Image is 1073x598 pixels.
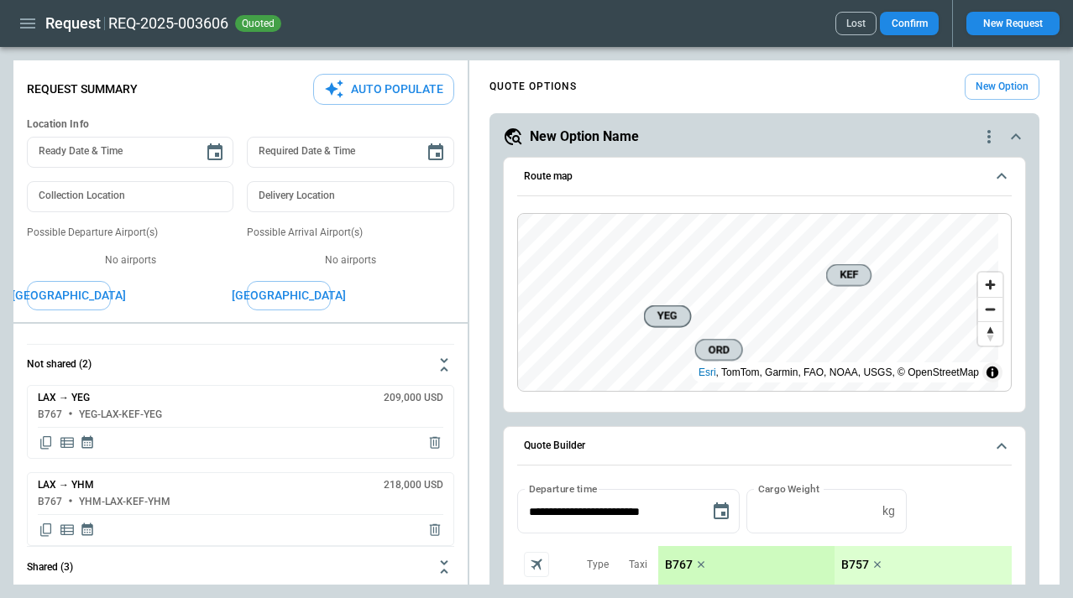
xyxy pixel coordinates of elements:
[80,434,95,451] span: Display quote schedule
[80,522,95,538] span: Display quote schedule
[665,558,693,572] p: B767
[524,440,585,451] h6: Quote Builder
[965,74,1039,100] button: New Option
[27,345,454,385] button: Not shared (2)
[880,12,939,35] button: Confirm
[629,558,647,572] p: Taxi
[247,226,453,240] p: Possible Arrival Airport(s)
[489,83,577,91] h4: QUOTE OPTIONS
[427,522,443,538] span: Delete quote
[27,385,454,546] div: Not shared (2)
[835,12,877,35] button: Lost
[38,393,90,403] h6: LAX → YEG
[27,547,454,587] button: Shared (3)
[384,480,443,491] h6: 218,000 USD
[982,362,1002,382] summary: Toggle attribution
[978,321,1002,346] button: Reset bearing to north
[79,497,170,507] h6: YHM-LAX-KEF-YHM
[503,127,1026,147] button: New Option Namequote-option-actions
[517,158,1012,196] button: Route map
[524,552,549,577] span: Aircraft selection
[384,393,443,403] h6: 209,000 USD
[966,12,1060,35] button: New Request
[882,504,895,518] p: kg
[529,481,598,496] label: Departure time
[834,267,864,283] span: KEF
[27,118,454,131] h6: Location Info
[979,127,999,147] div: quote-option-actions
[45,13,101,34] h1: Request
[978,297,1002,321] button: Zoom out
[27,359,92,370] h6: Not shared (2)
[27,253,233,268] p: No airports
[27,562,73,573] h6: Shared (3)
[198,136,232,169] button: Choose date
[841,558,869,572] p: B757
[38,497,62,507] h6: B767
[38,522,55,538] span: Copy quote content
[518,214,998,392] canvas: Map
[38,434,55,451] span: Copy quote content
[524,171,573,182] h6: Route map
[699,367,716,378] a: Esri
[978,273,1002,297] button: Zoom in
[758,481,819,496] label: Cargo Weight
[27,281,111,310] button: [GEOGRAPHIC_DATA]
[38,480,94,491] h6: LAX → YHM
[27,82,138,96] p: Request Summary
[704,495,738,528] button: Choose date, selected date is Aug 26, 2025
[652,308,683,325] span: YEG
[247,253,453,268] p: No airports
[702,341,735,358] span: ORD
[27,226,233,240] p: Possible Departure Airport(s)
[108,13,228,34] h2: REQ-2025-003606
[517,213,1012,393] div: Route map
[59,522,76,538] span: Display detailed quote content
[38,409,62,420] h6: B767
[59,434,76,451] span: Display detailed quote content
[427,434,443,451] span: Delete quote
[79,409,162,420] h6: YEG-LAX-KEF-YEG
[699,364,979,381] div: , TomTom, Garmin, FAO, NOAA, USGS, © OpenStreetMap
[247,281,331,310] button: [GEOGRAPHIC_DATA]
[419,136,453,169] button: Choose date
[530,127,639,146] h5: New Option Name
[313,74,454,105] button: Auto Populate
[517,427,1012,465] button: Quote Builder
[587,558,609,572] p: Type
[238,18,278,29] span: quoted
